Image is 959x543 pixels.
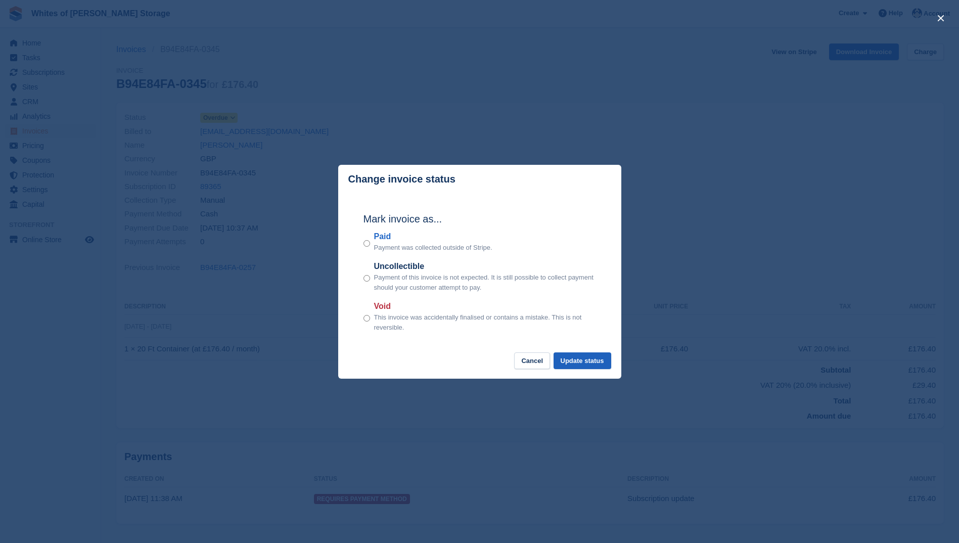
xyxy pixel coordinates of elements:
p: This invoice was accidentally finalised or contains a mistake. This is not reversible. [374,312,596,332]
button: Cancel [514,352,550,369]
p: Payment of this invoice is not expected. It is still possible to collect payment should your cust... [374,273,596,292]
button: close [933,10,949,26]
label: Paid [374,231,492,243]
label: Void [374,300,596,312]
p: Change invoice status [348,173,455,185]
p: Payment was collected outside of Stripe. [374,243,492,253]
label: Uncollectible [374,260,596,273]
button: Update status [554,352,611,369]
h2: Mark invoice as... [363,211,596,227]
